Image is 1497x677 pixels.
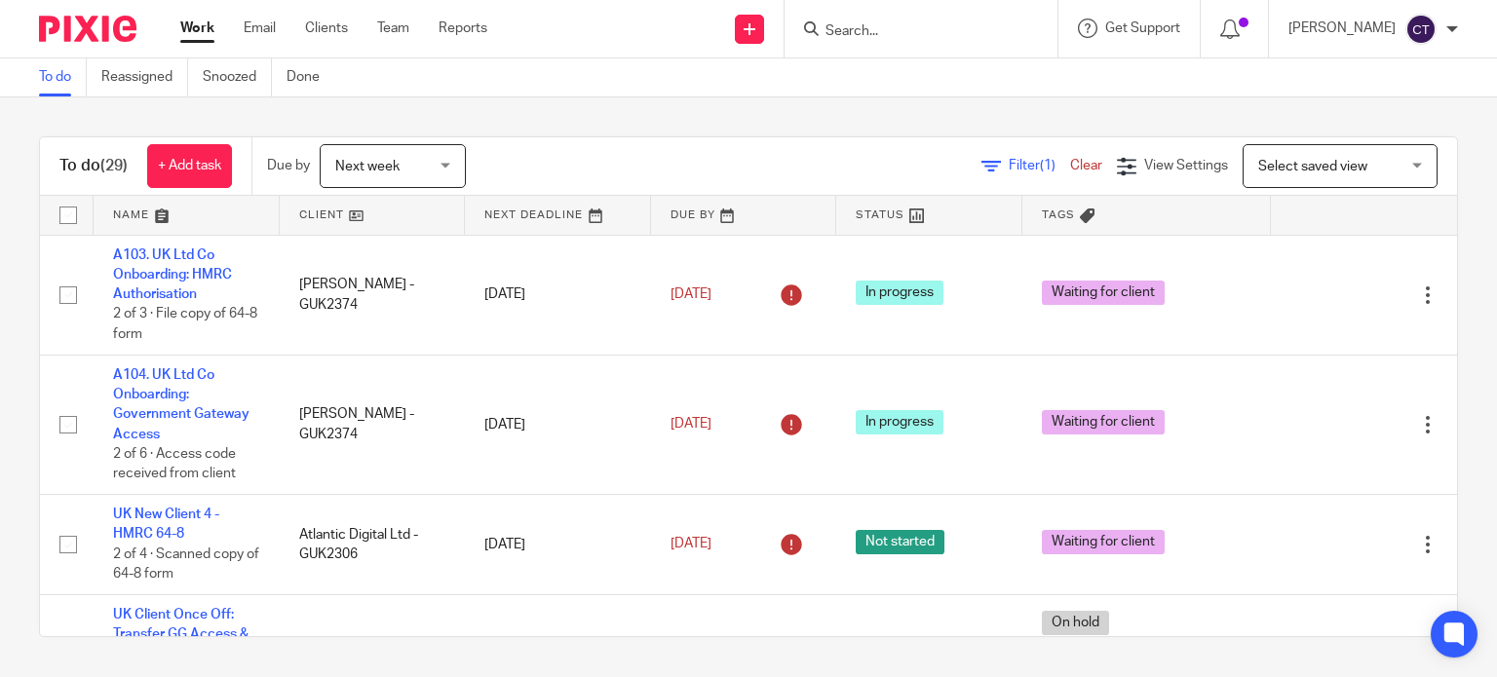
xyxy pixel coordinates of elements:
a: Reports [439,19,487,38]
a: Work [180,19,214,38]
span: In progress [856,410,943,434]
span: [DATE] [671,287,711,301]
td: Atlantic Digital Ltd - GUK2306 [280,495,466,595]
td: [PERSON_NAME] - GUK2374 [280,355,466,494]
span: Not started [856,530,944,554]
a: To do [39,58,87,96]
span: Tags [1042,209,1075,220]
a: Clear [1070,159,1102,172]
span: [DATE] [671,538,711,551]
a: Done [287,58,334,96]
span: 2 of 3 · File copy of 64-8 form [113,308,257,342]
span: Waiting for client [1042,410,1165,434]
span: Next week [335,160,400,173]
span: Filter [1009,159,1070,172]
a: Reassigned [101,58,188,96]
a: Email [244,19,276,38]
a: UK New Client 4 - HMRC 64-8 [113,508,219,541]
a: Team [377,19,409,38]
span: Select saved view [1258,160,1367,173]
span: (1) [1040,159,1056,172]
td: [DATE] [465,235,651,355]
p: [PERSON_NAME] [1288,19,1396,38]
img: svg%3E [1405,14,1437,45]
span: (29) [100,158,128,173]
a: Clients [305,19,348,38]
a: A103. UK Ltd Co Onboarding: HMRC Authorisation [113,248,232,302]
span: In progress [856,281,943,305]
span: 2 of 6 · Access code received from client [113,447,236,481]
img: Pixie [39,16,136,42]
td: [PERSON_NAME] - GUK2374 [280,235,466,355]
span: 2 of 4 · Scanned copy of 64-8 form [113,547,259,582]
a: Snoozed [203,58,272,96]
td: [DATE] [465,355,651,494]
span: [DATE] [671,418,711,432]
h1: To do [59,156,128,176]
span: Waiting for client [1042,281,1165,305]
span: View Settings [1144,159,1228,172]
a: + Add task [147,144,232,188]
a: A104. UK Ltd Co Onboarding: Government Gateway Access [113,368,249,441]
span: Waiting for client [1042,530,1165,554]
span: Get Support [1105,21,1180,35]
input: Search [824,23,999,41]
a: UK Client Once Off: Transfer GG Access & New 64-8 [113,608,249,661]
td: [DATE] [465,495,651,595]
span: On hold [1042,611,1109,635]
p: Due by [267,156,310,175]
